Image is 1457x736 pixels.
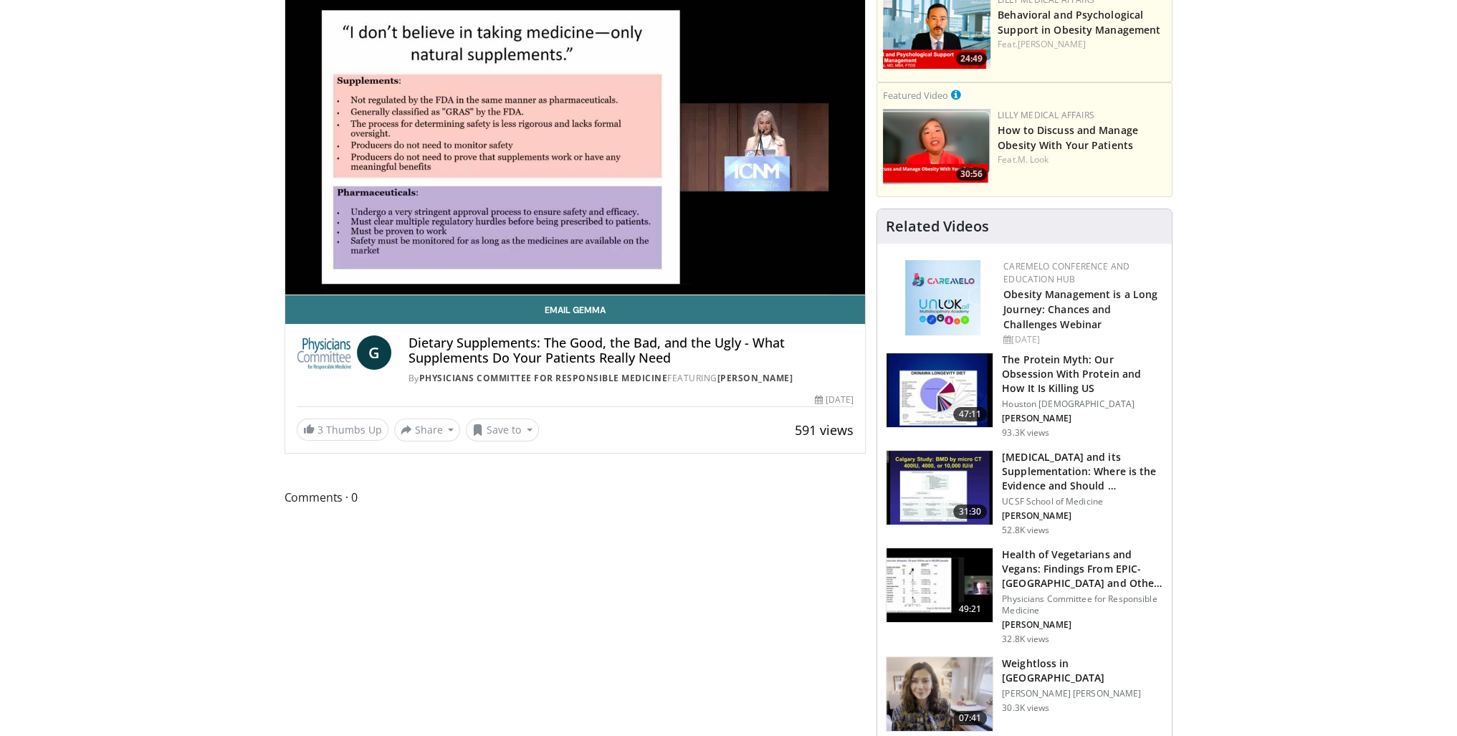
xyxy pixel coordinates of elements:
a: 49:21 Health of Vegetarians and Vegans: Findings From EPIC-[GEOGRAPHIC_DATA] and Othe… Physicians... [886,548,1163,645]
a: Lilly Medical Affairs [998,109,1094,121]
a: 47:11 The Protein Myth: Our Obsession With Protein and How It Is Killing US Houston [DEMOGRAPHIC_... [886,353,1163,439]
h3: [MEDICAL_DATA] and its Supplementation: Where is the Evidence and Should … [1002,450,1163,493]
a: 30:56 [883,109,990,184]
p: 32.8K views [1002,634,1049,645]
a: [PERSON_NAME] [717,372,793,384]
h4: Dietary Supplements: The Good, the Bad, and the Ugly - What Supplements Do Your Patients Really Need [409,335,854,366]
img: c98a6a29-1ea0-4bd5-8cf5-4d1e188984a7.png.150x105_q85_crop-smart_upscale.png [883,109,990,184]
h3: The Protein Myth: Our Obsession With Protein and How It Is Killing US [1002,353,1163,396]
p: UCSF School of Medicine [1002,496,1163,507]
h3: Weightloss in [GEOGRAPHIC_DATA] [1002,656,1163,685]
div: Feat. [998,38,1166,51]
p: [PERSON_NAME] [1002,619,1163,631]
img: 606f2b51-b844-428b-aa21-8c0c72d5a896.150x105_q85_crop-smart_upscale.jpg [887,548,993,623]
a: 07:41 Weightloss in [GEOGRAPHIC_DATA] [PERSON_NAME] [PERSON_NAME] 30.3K views [886,656,1163,732]
a: CaReMeLO Conference and Education Hub [1003,260,1129,285]
a: How to Discuss and Manage Obesity With Your Patients [998,123,1138,152]
img: 45df64a9-a6de-482c-8a90-ada250f7980c.png.150x105_q85_autocrop_double_scale_upscale_version-0.2.jpg [905,260,980,335]
span: 31:30 [953,505,988,519]
span: Comments 0 [285,488,866,507]
a: G [357,335,391,370]
div: By FEATURING [409,372,854,385]
small: Featured Video [883,89,948,102]
span: 3 [317,423,323,436]
button: Share [394,419,461,441]
p: 30.3K views [1002,702,1049,714]
a: [PERSON_NAME] [1018,38,1086,50]
img: b7b8b05e-5021-418b-a89a-60a270e7cf82.150x105_q85_crop-smart_upscale.jpg [887,353,993,428]
a: Email Gemma [285,295,866,324]
span: 30:56 [956,168,987,181]
p: 52.8K views [1002,525,1049,536]
a: M. Look [1018,153,1049,166]
h4: Related Videos [886,218,989,235]
span: 591 views [795,421,854,439]
h3: Health of Vegetarians and Vegans: Findings From EPIC-[GEOGRAPHIC_DATA] and Othe… [1002,548,1163,591]
p: [PERSON_NAME] [PERSON_NAME] [1002,688,1163,699]
a: Physicians Committee for Responsible Medicine [419,372,668,384]
div: Feat. [998,153,1166,166]
span: 47:11 [953,407,988,421]
img: 4bb25b40-905e-443e-8e37-83f056f6e86e.150x105_q85_crop-smart_upscale.jpg [887,451,993,525]
p: Houston [DEMOGRAPHIC_DATA] [1002,398,1163,410]
div: [DATE] [815,393,854,406]
p: [PERSON_NAME] [1002,413,1163,424]
span: 24:49 [956,52,987,65]
a: Behavioral and Psychological Support in Obesity Management [998,8,1160,37]
div: [DATE] [1003,333,1160,346]
img: Physicians Committee for Responsible Medicine [297,335,351,370]
button: Save to [466,419,539,441]
span: 07:41 [953,711,988,725]
p: Physicians Committee for Responsible Medicine [1002,593,1163,616]
span: 49:21 [953,602,988,616]
p: 93.3K views [1002,427,1049,439]
img: 9983fed1-7565-45be-8934-aef1103ce6e2.150x105_q85_crop-smart_upscale.jpg [887,657,993,732]
p: [PERSON_NAME] [1002,510,1163,522]
a: 3 Thumbs Up [297,419,388,441]
a: Obesity Management is a Long Journey: Chances and Challenges Webinar [1003,287,1157,331]
a: 31:30 [MEDICAL_DATA] and its Supplementation: Where is the Evidence and Should … UCSF School of M... [886,450,1163,536]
